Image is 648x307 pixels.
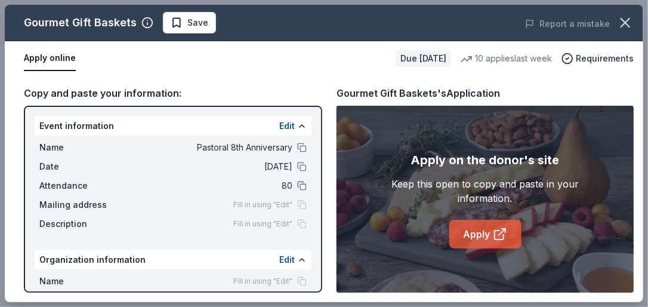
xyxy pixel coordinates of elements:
span: Fill in using "Edit" [233,277,292,286]
span: Name [39,274,119,288]
span: Fill in using "Edit" [233,200,292,210]
span: Description [39,217,119,231]
button: Apply online [24,46,76,71]
span: Date [39,159,119,174]
div: 10 applies last week [461,51,552,66]
div: Event information [35,116,311,136]
div: Apply on the donor's site [411,151,560,170]
button: Edit [279,253,295,267]
span: Save [187,16,208,30]
button: Report a mistake [525,17,610,31]
span: Attendance [39,179,119,193]
a: Apply [449,220,522,248]
span: 80 [119,179,292,193]
span: Mailing address [39,198,119,212]
button: Requirements [561,51,634,66]
div: Gourmet Gift Baskets [24,13,137,32]
button: Edit [279,119,295,133]
span: Pastoral 8th Anniversary [119,140,292,155]
div: Keep this open to copy and paste in your information. [366,177,604,205]
div: Copy and paste your information: [24,85,322,101]
button: Save [163,12,216,33]
span: Name [39,140,119,155]
span: Requirements [576,51,634,66]
span: [DATE] [119,159,292,174]
span: Fill in using "Edit" [233,219,292,229]
div: Gourmet Gift Baskets's Application [337,85,500,101]
div: Due [DATE] [396,50,451,67]
div: Organization information [35,250,311,269]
